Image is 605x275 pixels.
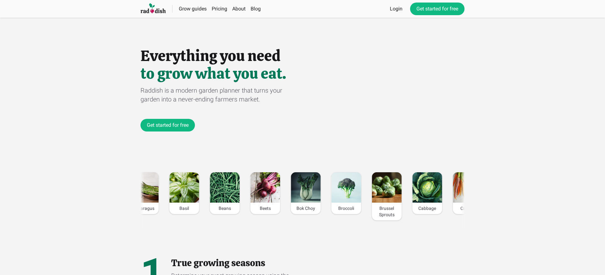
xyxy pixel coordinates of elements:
[251,6,261,12] a: Blog
[212,6,227,12] a: Pricing
[171,257,293,269] h2: True growing seasons
[371,172,402,221] a: Image of Brussel SproutsBrussel Sprouts
[453,203,483,214] div: Carrots
[291,203,321,214] div: Bok Choy
[331,172,361,203] img: Image of Broccoli
[412,172,442,214] a: Image of CabbageCabbage
[250,172,280,214] a: Image of BeetsBeets
[331,172,361,214] a: Image of BroccoliBroccoli
[129,172,159,203] img: Image of Asparagus
[331,203,361,214] div: Broccoli
[250,172,280,203] img: Image of Beets
[232,6,246,12] a: About
[250,203,280,214] div: Beets
[372,203,402,220] div: Brussel Sprouts
[140,119,195,131] a: Get started for free
[452,172,483,214] a: Image of CarrotsCarrots
[291,172,321,203] img: Image of Bok Choy
[140,86,302,104] div: Raddish is a modern garden planner that turns your garden into a never-ending farmers market.
[372,172,402,203] img: Image of Brussel Sprouts
[140,48,465,63] h1: Everything you need
[390,5,402,13] a: Login
[453,172,483,203] img: Image of Carrots
[179,6,207,12] a: Grow guides
[290,172,321,214] a: Image of Bok ChoyBok Choy
[410,3,465,15] a: Get started for free
[412,203,442,214] div: Cabbage
[210,172,240,203] img: Image of Beans
[210,203,240,214] div: Beans
[169,172,199,214] a: Image of BasilBasil
[129,203,159,214] div: Asparagus
[140,66,465,81] h1: to grow what you eat.
[209,172,240,214] a: Image of BeansBeans
[128,172,159,214] a: Image of AsparagusAsparagus
[412,172,442,203] img: Image of Cabbage
[140,3,166,15] img: Raddish company logo
[169,172,199,203] img: Image of Basil
[169,203,199,214] div: Basil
